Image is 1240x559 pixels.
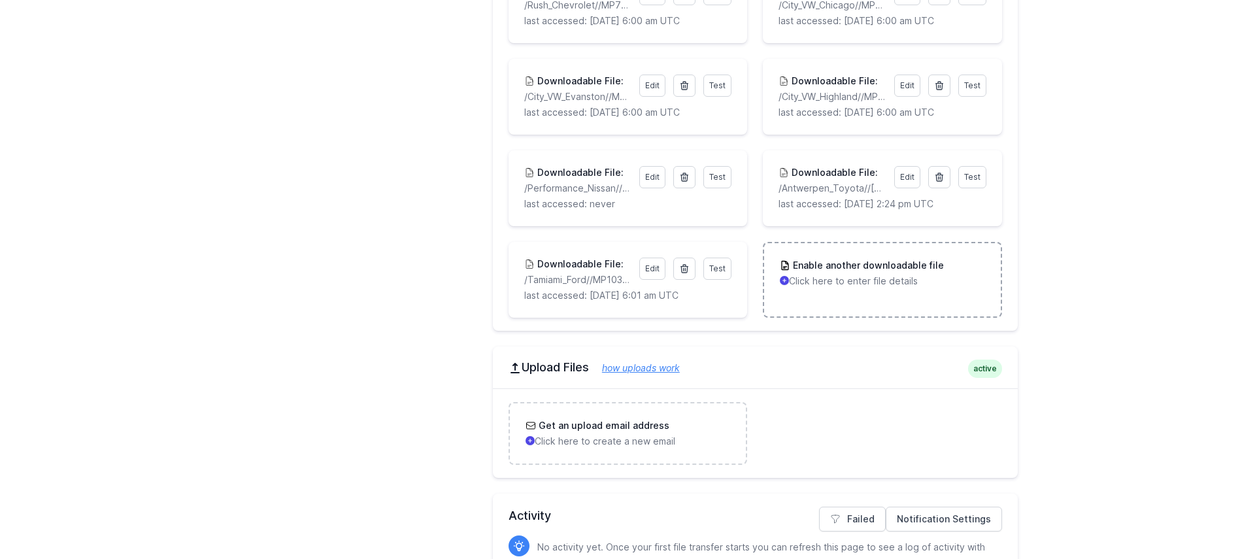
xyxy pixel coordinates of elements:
h3: Downloadable File: [535,75,624,88]
p: last accessed: [DATE] 6:00 am UTC [524,14,731,27]
p: last accessed: [DATE] 6:00 am UTC [524,106,731,119]
p: /City_VW_Evanston//MP8084.csv [524,90,631,103]
a: Edit [639,258,665,280]
a: Test [703,258,731,280]
h3: Downloadable File: [535,166,624,179]
a: Get an upload email address Click here to create a new email [510,403,746,464]
h3: Enable another downloadable file [790,259,944,272]
a: Failed [819,507,886,532]
a: Test [703,166,731,188]
p: last accessed: [DATE] 6:00 am UTC [779,14,986,27]
h3: Downloadable File: [535,258,624,271]
p: Click here to create a new email [526,435,730,448]
p: /Antwerpen_Toyota//[GEOGRAPHIC_DATA]csv [779,182,886,195]
span: Test [709,80,726,90]
h3: Downloadable File: [789,166,878,179]
p: last accessed: [DATE] 6:00 am UTC [779,106,986,119]
a: Notification Settings [886,507,1002,532]
p: last accessed: never [524,197,731,211]
a: Edit [894,166,920,188]
h2: Activity [509,507,1002,525]
a: Test [703,75,731,97]
h3: Downloadable File: [789,75,878,88]
a: how uploads work [589,362,680,373]
p: last accessed: [DATE] 6:01 am UTC [524,289,731,302]
p: /Tamiami_Ford//MP10366.csv [524,273,631,286]
h2: Upload Files [509,360,1002,375]
a: Edit [894,75,920,97]
span: Test [964,80,980,90]
span: Test [964,172,980,182]
a: Edit [639,75,665,97]
p: /Performance_Nissan//Performance_Nissan.csv [524,182,631,195]
span: Test [709,263,726,273]
p: Click here to enter file details [780,275,984,288]
span: Test [709,172,726,182]
p: /City_VW_Highland//MP23417.csv [779,90,886,103]
a: Edit [639,166,665,188]
a: Enable another downloadable file Click here to enter file details [764,243,1000,303]
p: last accessed: [DATE] 2:24 pm UTC [779,197,986,211]
a: Test [958,166,986,188]
span: active [968,360,1002,378]
a: Test [958,75,986,97]
h3: Get an upload email address [536,419,669,432]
